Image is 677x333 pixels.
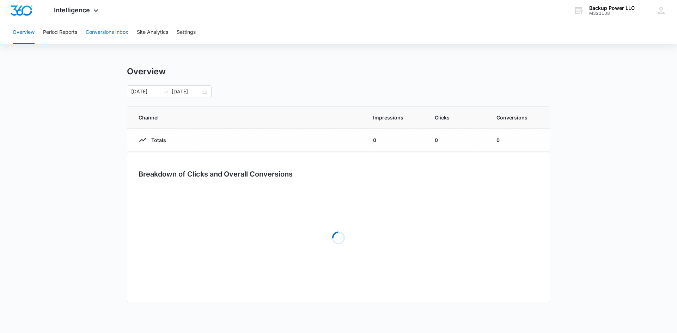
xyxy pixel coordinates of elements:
span: Channel [139,114,356,121]
p: Totals [147,136,166,144]
td: 0 [365,129,426,152]
span: Clicks [435,114,480,121]
td: 0 [488,129,550,152]
button: Period Reports [43,21,77,44]
input: End date [172,88,201,95]
span: Conversions [496,114,538,121]
button: Site Analytics [137,21,168,44]
button: Overview [13,21,35,44]
span: to [163,89,169,94]
button: Conversions Inbox [86,21,128,44]
div: account name [589,5,635,11]
td: 0 [426,129,488,152]
h3: Breakdown of Clicks and Overall Conversions [139,169,293,179]
span: Intelligence [54,6,90,14]
span: Impressions [373,114,418,121]
span: swap-right [163,89,169,94]
button: Settings [177,21,196,44]
input: Start date [131,88,160,95]
div: account id [589,11,635,16]
h1: Overview [127,66,166,77]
